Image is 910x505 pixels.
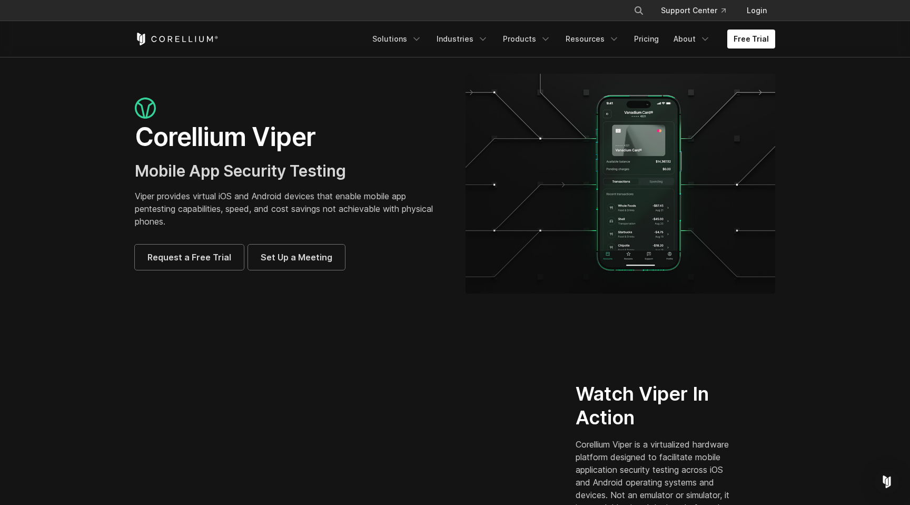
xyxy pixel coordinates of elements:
h2: Watch Viper In Action [576,382,735,430]
a: Solutions [366,30,428,48]
span: Set Up a Meeting [261,251,332,264]
a: Resources [559,30,626,48]
a: Support Center [652,1,734,20]
button: Search [629,1,648,20]
a: Set Up a Meeting [248,245,345,270]
span: Mobile App Security Testing [135,161,346,180]
a: Industries [430,30,494,48]
img: viper_icon_large [135,98,156,119]
a: Free Trial [727,30,775,48]
p: Viper provides virtual iOS and Android devices that enable mobile app pentesting capabilities, sp... [135,190,444,228]
h1: Corellium Viper [135,121,444,153]
div: Navigation Menu [621,1,775,20]
a: Login [738,1,775,20]
a: Pricing [628,30,665,48]
div: Navigation Menu [366,30,775,48]
div: Open Intercom Messenger [874,469,899,494]
a: Products [497,30,557,48]
a: Corellium Home [135,33,219,45]
img: viper_hero [466,74,775,294]
a: About [667,30,717,48]
a: Request a Free Trial [135,245,244,270]
span: Request a Free Trial [147,251,231,264]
